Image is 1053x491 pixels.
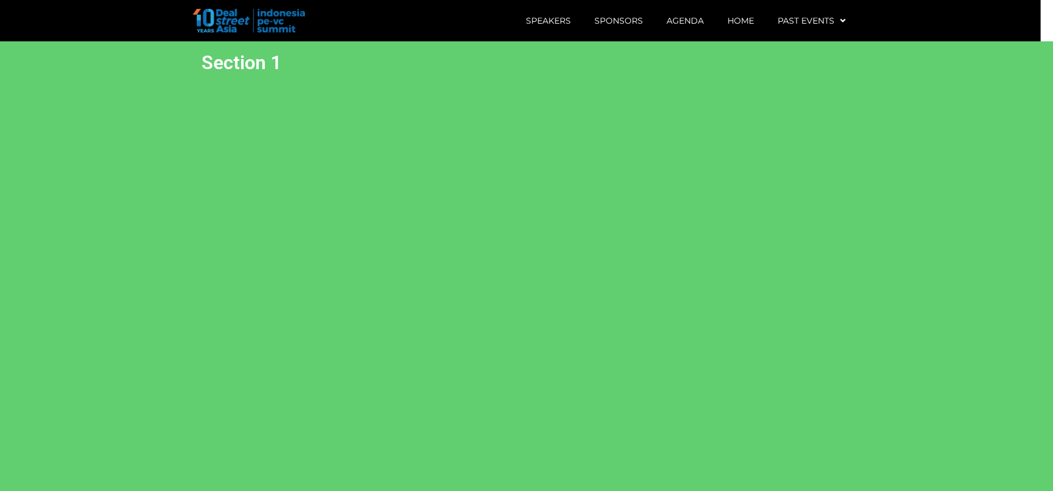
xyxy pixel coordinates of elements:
[716,7,766,34] a: Home
[766,7,857,34] a: Past Events
[583,7,655,34] a: Sponsors
[655,7,716,34] a: Agenda
[201,53,521,72] h2: Section 1
[514,7,583,34] a: Speakers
